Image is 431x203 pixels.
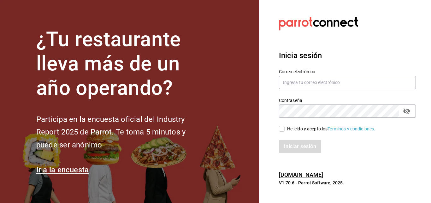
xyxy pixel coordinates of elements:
[279,50,416,61] h3: Inicia sesión
[279,180,416,186] p: V1.70.6 - Parrot Software, 2025.
[279,171,323,178] a: [DOMAIN_NAME]
[36,165,89,174] a: Ir a la encuesta
[279,69,416,74] label: Correo electrónico
[279,98,416,103] label: Contraseña
[287,126,375,132] div: He leído y acepto los
[36,113,207,152] h2: Participa en la encuesta oficial del Industry Report 2025 de Parrot. Te toma 5 minutos y puede se...
[36,27,207,100] h1: ¿Tu restaurante lleva más de un año operando?
[328,126,375,131] a: Términos y condiciones.
[279,76,416,89] input: Ingresa tu correo electrónico
[401,106,412,116] button: passwordField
